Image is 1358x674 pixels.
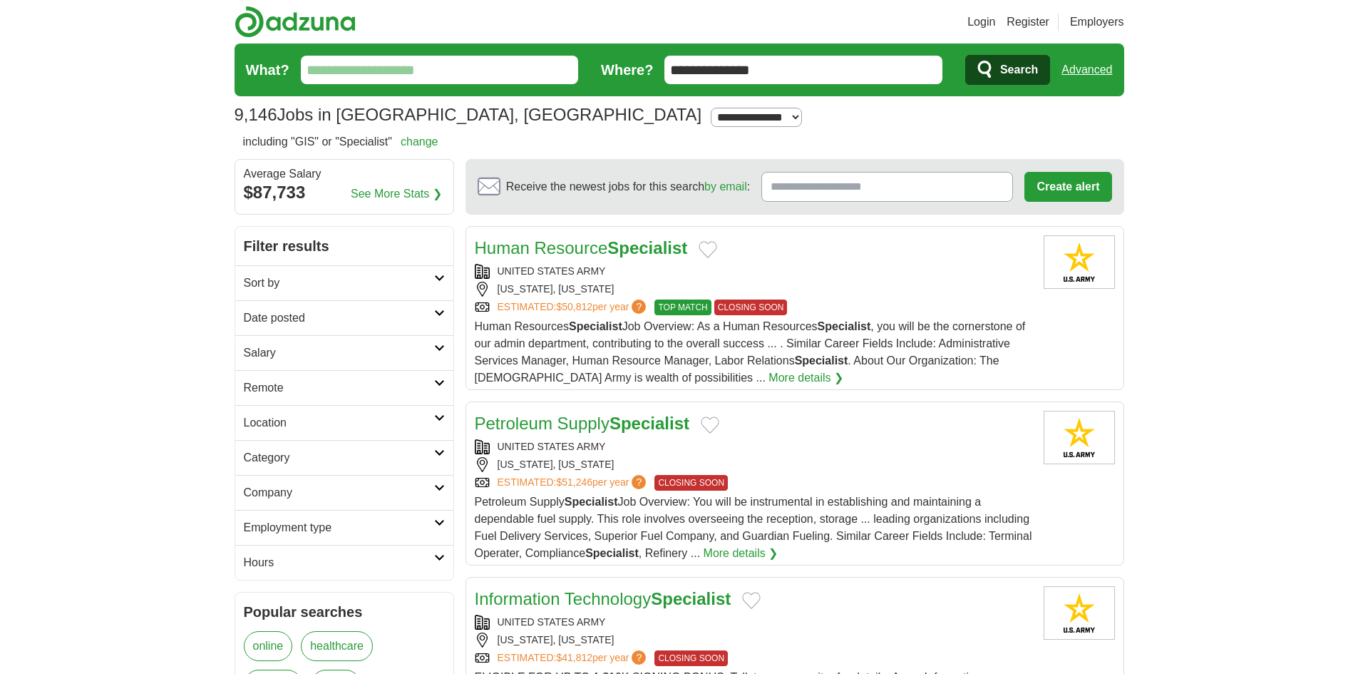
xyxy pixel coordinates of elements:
[244,414,434,432] h2: Location
[475,457,1032,472] div: [US_STATE], [US_STATE]
[1024,172,1111,202] button: Create alert
[235,102,277,128] span: 9,146
[235,545,453,580] a: Hours
[475,320,1026,384] span: Human Resources Job Overview: As a Human Resources , you will be the cornerstone of our admin dep...
[351,185,442,203] a: See More Stats ❯
[601,59,653,81] label: Where?
[556,652,592,663] span: $41,812
[1044,586,1115,640] img: United States Army logo
[244,484,434,501] h2: Company
[235,265,453,300] a: Sort by
[244,275,434,292] h2: Sort by
[244,310,434,327] h2: Date posted
[235,105,702,124] h1: Jobs in [GEOGRAPHIC_DATA], [GEOGRAPHIC_DATA]
[498,616,606,628] a: UNITED STATES ARMY
[795,354,848,367] strong: Specialist
[818,320,871,332] strong: Specialist
[475,414,690,433] a: Petroleum SupplySpecialist
[244,344,434,362] h2: Salary
[742,592,761,609] button: Add to favorite jobs
[632,475,646,489] span: ?
[235,227,453,265] h2: Filter results
[244,379,434,397] h2: Remote
[556,301,592,312] span: $50,812
[301,631,373,661] a: healthcare
[498,475,649,491] a: ESTIMATED:$51,246per year?
[475,238,688,257] a: Human ResourceSpecialist
[585,547,639,559] strong: Specialist
[556,476,592,488] span: $51,246
[651,589,731,608] strong: Specialist
[244,554,434,571] h2: Hours
[235,440,453,475] a: Category
[565,496,618,508] strong: Specialist
[243,133,438,150] h2: including "GIS" or "Specialist"
[475,496,1032,559] span: Petroleum Supply Job Overview: You will be instrumental in establishing and maintaining a dependa...
[704,545,778,562] a: More details ❯
[498,441,606,452] a: UNITED STATES ARMY
[1007,14,1049,31] a: Register
[654,650,728,666] span: CLOSING SOON
[1061,56,1112,84] a: Advanced
[632,300,646,314] span: ?
[498,300,649,315] a: ESTIMATED:$50,812per year?
[699,241,717,258] button: Add to favorite jobs
[235,335,453,370] a: Salary
[701,417,719,434] button: Add to favorite jobs
[632,650,646,665] span: ?
[401,136,438,148] a: change
[768,369,843,387] a: More details ❯
[475,633,1032,648] div: [US_STATE], [US_STATE]
[475,589,731,608] a: Information TechnologySpecialist
[1044,235,1115,289] img: United States Army logo
[1044,411,1115,464] img: United States Army logo
[967,14,995,31] a: Login
[244,601,445,623] h2: Popular searches
[1000,56,1038,84] span: Search
[235,300,453,335] a: Date posted
[235,6,356,38] img: Adzuna logo
[244,449,434,466] h2: Category
[498,265,606,277] a: UNITED STATES ARMY
[235,475,453,510] a: Company
[235,405,453,440] a: Location
[235,510,453,545] a: Employment type
[1070,14,1124,31] a: Employers
[714,300,788,315] span: CLOSING SOON
[609,414,689,433] strong: Specialist
[244,631,293,661] a: online
[475,282,1032,297] div: [US_STATE], [US_STATE]
[607,238,687,257] strong: Specialist
[244,519,434,536] h2: Employment type
[654,300,711,315] span: TOP MATCH
[506,178,750,195] span: Receive the newest jobs for this search :
[965,55,1050,85] button: Search
[246,59,289,81] label: What?
[244,168,445,180] div: Average Salary
[244,180,445,205] div: $87,733
[235,370,453,405] a: Remote
[569,320,622,332] strong: Specialist
[704,180,747,193] a: by email
[498,650,649,666] a: ESTIMATED:$41,812per year?
[654,475,728,491] span: CLOSING SOON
